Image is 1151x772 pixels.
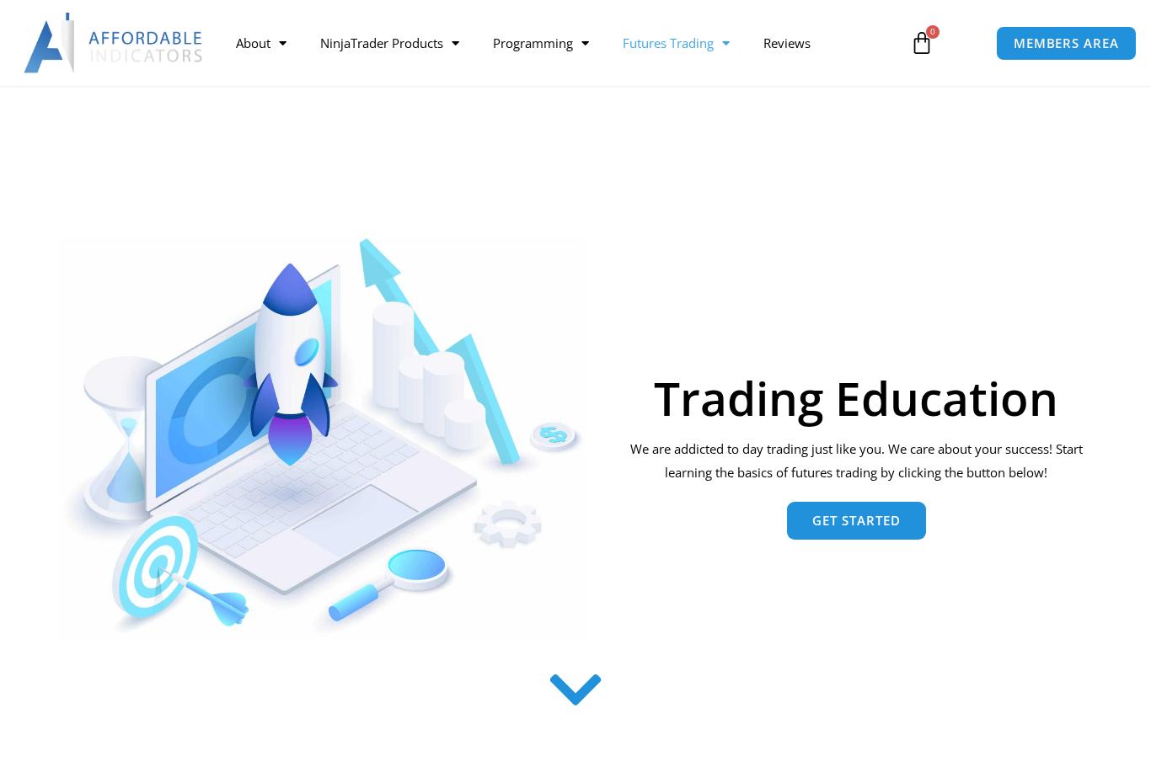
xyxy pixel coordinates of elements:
[1014,37,1119,50] span: MEMBERS AREA
[619,375,1094,421] h1: Trading Education
[476,24,606,62] a: Programming
[219,24,898,62] nav: Menu
[747,24,827,62] a: Reviews
[606,24,747,62] a: Futures Trading
[885,19,959,67] a: 0
[787,502,926,540] a: Get Started
[57,238,586,639] img: AdobeStock 293954085 1 Converted | Affordable Indicators – NinjaTrader
[926,25,940,39] span: 0
[996,26,1137,61] a: MEMBERS AREA
[303,24,476,62] a: NinjaTrader Products
[812,514,901,527] span: Get Started
[24,13,205,73] img: LogoAI | Affordable Indicators – NinjaTrader
[219,24,303,62] a: About
[619,438,1094,485] p: We are addicted to day trading just like you. We care about your success! Start learning the basi...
